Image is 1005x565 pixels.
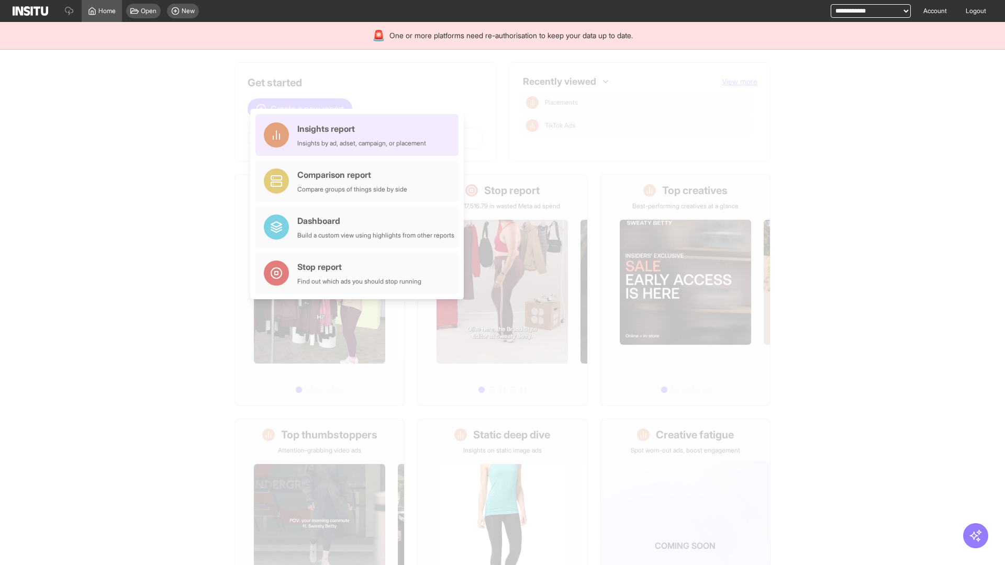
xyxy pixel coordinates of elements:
[297,214,454,227] div: Dashboard
[297,122,426,135] div: Insights report
[297,168,407,181] div: Comparison report
[297,277,421,286] div: Find out which ads you should stop running
[98,7,116,15] span: Home
[297,261,421,273] div: Stop report
[297,231,454,240] div: Build a custom view using highlights from other reports
[372,28,385,43] div: 🚨
[297,139,426,148] div: Insights by ad, adset, campaign, or placement
[13,6,48,16] img: Logo
[297,185,407,194] div: Compare groups of things side by side
[389,30,633,41] span: One or more platforms need re-authorisation to keep your data up to date.
[182,7,195,15] span: New
[141,7,157,15] span: Open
